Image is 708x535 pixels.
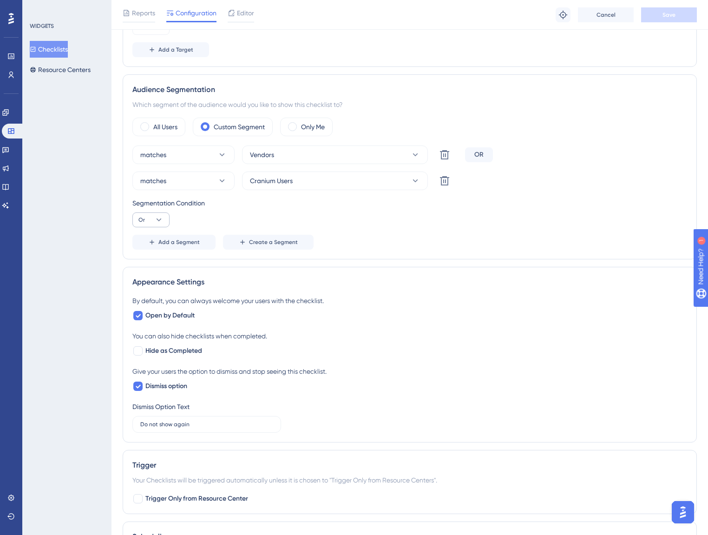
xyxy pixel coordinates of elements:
[30,41,68,58] button: Checklists
[140,175,166,186] span: matches
[132,7,155,19] span: Reports
[662,11,675,19] span: Save
[140,149,166,160] span: matches
[249,238,298,246] span: Create a Segment
[132,172,235,190] button: matches
[140,421,273,428] input: Type the value
[132,84,687,95] div: Audience Segmentation
[641,7,697,22] button: Save
[158,238,200,246] span: Add a Segment
[176,7,216,19] span: Configuration
[237,7,254,19] span: Editor
[65,5,67,12] div: 1
[301,121,325,132] label: Only Me
[669,498,697,526] iframe: UserGuiding AI Assistant Launcher
[145,381,187,392] span: Dismiss option
[132,212,170,227] button: Or
[30,61,91,78] button: Resource Centers
[132,235,216,250] button: Add a Segment
[132,366,687,377] div: Give your users the option to dismiss and stop seeing this checklist.
[250,175,293,186] span: Cranium Users
[597,11,616,19] span: Cancel
[132,460,687,471] div: Trigger
[132,99,687,110] div: Which segment of the audience would you like to show this checklist to?
[132,277,687,288] div: Appearance Settings
[132,401,190,412] div: Dismiss Option Text
[214,121,265,132] label: Custom Segment
[242,172,428,190] button: Cranium Users
[223,235,314,250] button: Create a Segment
[138,216,145,224] span: Or
[30,22,54,30] div: WIDGETS
[132,145,235,164] button: matches
[145,310,195,321] span: Open by Default
[578,7,634,22] button: Cancel
[145,493,248,504] span: Trigger Only from Resource Center
[132,330,687,342] div: You can also hide checklists when completed.
[153,121,177,132] label: All Users
[465,147,493,162] div: OR
[132,295,687,306] div: By default, you can always welcome your users with the checklist.
[132,475,687,486] div: Your Checklists will be triggered automatically unless it is chosen to "Trigger Only from Resourc...
[250,149,274,160] span: Vendors
[22,2,58,13] span: Need Help?
[158,46,193,53] span: Add a Target
[132,198,687,209] div: Segmentation Condition
[242,145,428,164] button: Vendors
[132,42,209,57] button: Add a Target
[145,345,202,357] span: Hide as Completed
